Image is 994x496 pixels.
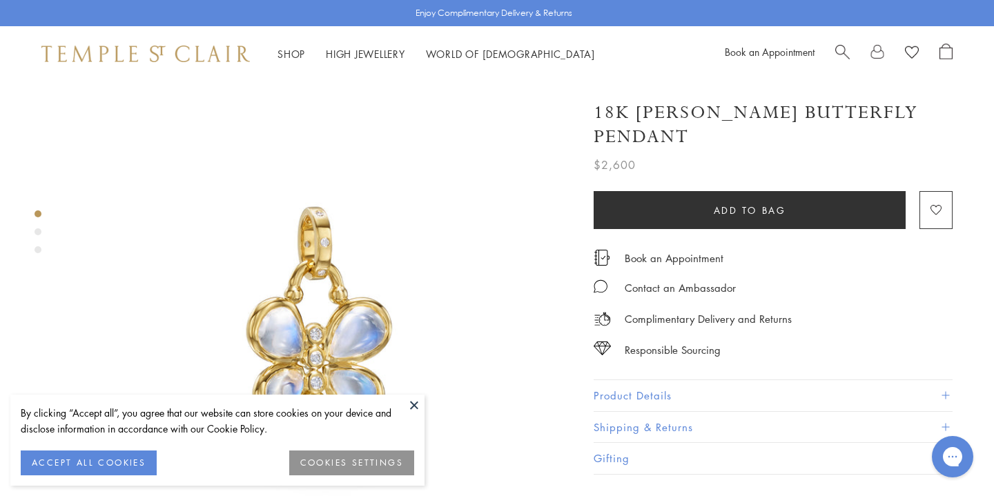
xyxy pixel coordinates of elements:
[714,203,786,218] span: Add to bag
[21,450,157,475] button: ACCEPT ALL COOKIES
[625,310,792,328] p: Complimentary Delivery and Returns
[21,405,414,437] div: By clicking “Accept all”, you agree that our website can store cookies on your device and disclos...
[594,310,611,328] img: icon_delivery.svg
[594,250,610,266] img: icon_appointment.svg
[594,101,953,149] h1: 18K [PERSON_NAME] Butterfly Pendant
[594,191,906,229] button: Add to bag
[35,207,41,264] div: Product gallery navigation
[594,443,953,474] button: Gifting
[277,46,595,63] nav: Main navigation
[594,341,611,355] img: icon_sourcing.svg
[594,380,953,411] button: Product Details
[625,250,723,266] a: Book an Appointment
[594,279,607,293] img: MessageIcon-01_2.svg
[426,47,595,61] a: World of [DEMOGRAPHIC_DATA]World of [DEMOGRAPHIC_DATA]
[905,43,919,64] a: View Wishlist
[594,156,636,174] span: $2,600
[925,431,980,482] iframe: Gorgias live chat messenger
[277,47,305,61] a: ShopShop
[725,45,815,59] a: Book an Appointment
[625,279,736,297] div: Contact an Ambassador
[594,412,953,443] button: Shipping & Returns
[939,43,953,64] a: Open Shopping Bag
[416,6,572,20] p: Enjoy Complimentary Delivery & Returns
[41,46,250,62] img: Temple St. Clair
[625,341,721,359] div: Responsible Sourcing
[326,47,405,61] a: High JewelleryHigh Jewellery
[835,43,850,64] a: Search
[289,450,414,475] button: COOKIES SETTINGS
